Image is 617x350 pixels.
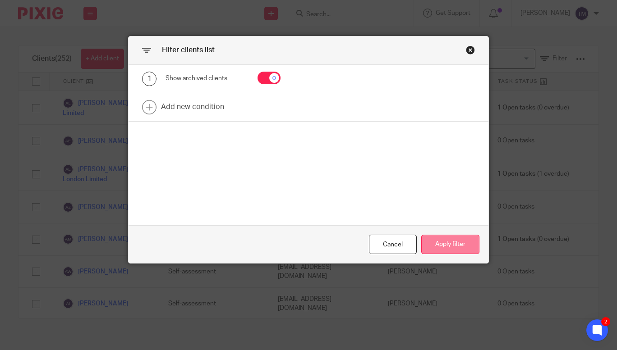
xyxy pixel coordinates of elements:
div: 1 [142,72,157,86]
div: Close this dialog window [369,235,417,254]
div: Show archived clients [166,74,244,83]
span: Filter clients list [162,46,215,54]
div: Close this dialog window [466,45,475,55]
button: Apply filter [421,235,479,254]
div: 2 [601,317,610,326]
